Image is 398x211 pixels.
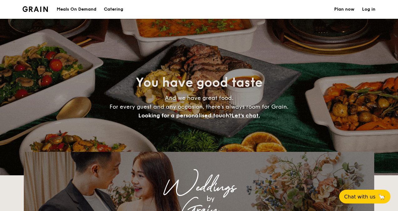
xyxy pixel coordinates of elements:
img: Grain [23,6,48,12]
div: Loading menus magically... [24,146,374,152]
div: Weddings [79,182,319,193]
a: Logotype [23,6,48,12]
span: 🦙 [378,193,385,200]
span: Chat with us [344,194,375,200]
div: by [102,193,319,204]
button: Chat with us🦙 [339,190,390,203]
span: Let's chat. [232,112,260,119]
